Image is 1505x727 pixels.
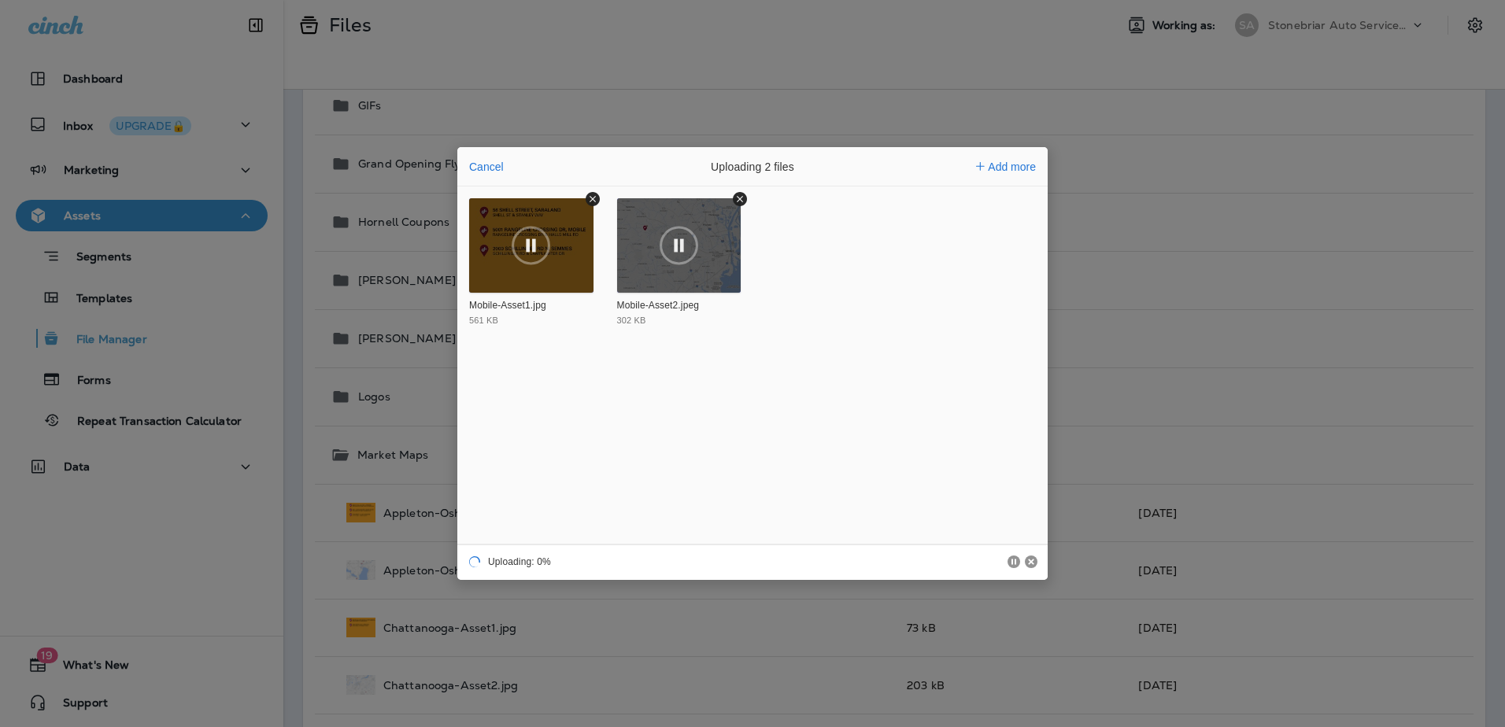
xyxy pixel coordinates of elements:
[488,557,551,566] div: Uploading: 0%
[657,224,701,268] button: Pause upload
[1025,555,1037,568] button: Cancel
[988,161,1036,173] span: Add more
[617,300,738,312] div: Mobile-Asset2.jpeg
[634,147,871,186] div: Uploading 2 files
[733,192,747,206] button: Remove file
[617,316,646,325] div: 302 KB
[586,192,600,206] button: Remove file
[970,156,1042,178] button: Add more files
[509,224,553,268] button: Pause upload
[1008,555,1020,568] button: Pause
[464,156,508,178] button: Cancel
[457,544,553,580] div: Uploading
[469,316,498,325] div: 561 KB
[469,300,590,312] div: Mobile-Asset1.jpg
